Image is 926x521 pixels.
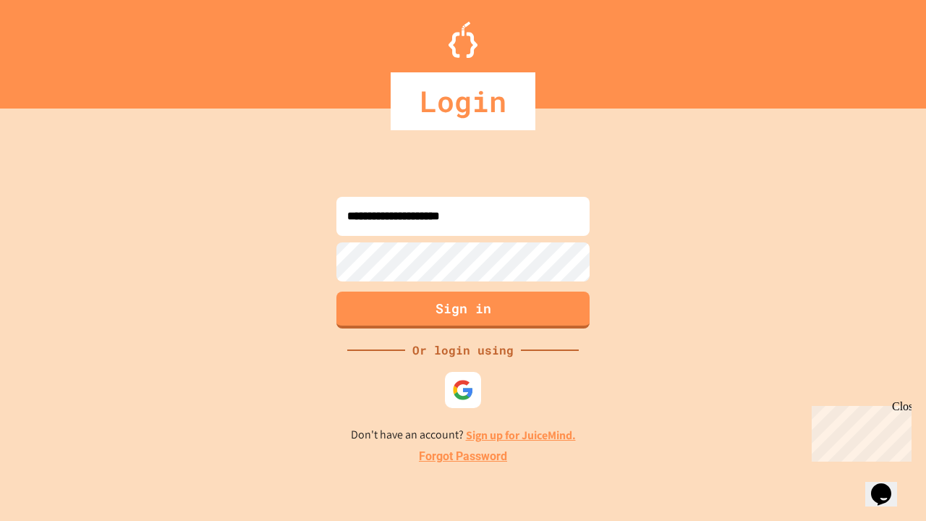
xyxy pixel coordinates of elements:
div: Or login using [405,342,521,359]
a: Sign up for JuiceMind. [466,428,576,443]
div: Login [391,72,535,130]
img: google-icon.svg [452,379,474,401]
iframe: chat widget [865,463,912,507]
img: Logo.svg [449,22,477,58]
div: Chat with us now!Close [6,6,100,92]
p: Don't have an account? [351,426,576,444]
iframe: chat widget [806,400,912,462]
a: Forgot Password [419,448,507,465]
button: Sign in [336,292,590,329]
